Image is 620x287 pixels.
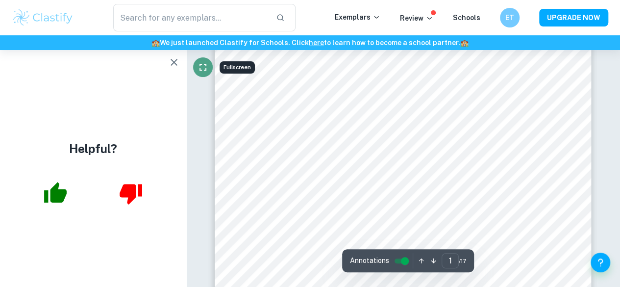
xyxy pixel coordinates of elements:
[591,253,610,272] button: Help and Feedback
[220,61,255,74] div: Fullscreen
[12,8,74,27] img: Clastify logo
[453,14,480,22] a: Schools
[335,12,380,23] p: Exemplars
[500,8,520,27] button: ET
[309,39,324,47] a: here
[113,4,268,31] input: Search for any exemplars...
[69,140,117,157] h4: Helpful?
[400,13,433,24] p: Review
[539,9,608,26] button: UPGRADE NOW
[460,39,469,47] span: 🏫
[193,57,213,77] button: Fullscreen
[2,37,618,48] h6: We just launched Clastify for Schools. Click to learn how to become a school partner.
[151,39,160,47] span: 🏫
[350,256,389,266] span: Annotations
[504,12,516,23] h6: ET
[459,257,466,265] span: / 17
